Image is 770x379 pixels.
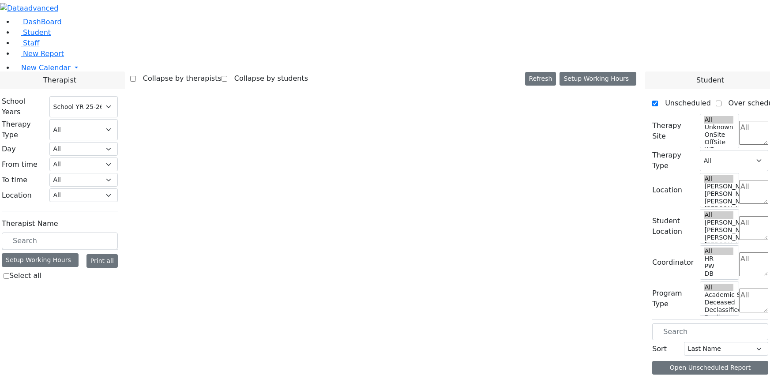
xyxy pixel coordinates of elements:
[23,39,39,47] span: Staff
[652,323,768,340] input: Search
[652,288,695,309] label: Program Type
[652,150,695,171] label: Therapy Type
[2,119,44,140] label: Therapy Type
[704,291,733,299] option: Academic Support
[652,120,695,142] label: Therapy Site
[704,263,733,270] option: PW
[2,96,44,117] label: School Years
[652,361,768,375] button: Open Unscheduled Report
[704,116,733,124] option: All
[525,72,556,86] button: Refresh
[560,72,636,86] button: Setup Working Hours
[14,59,770,77] a: New Calendar
[14,49,64,58] a: New Report
[2,253,79,267] div: Setup Working Hours
[704,211,733,219] option: All
[704,190,733,198] option: [PERSON_NAME] 4
[704,299,733,306] option: Deceased
[704,278,733,285] option: AH
[704,131,733,139] option: OnSite
[2,218,58,229] label: Therapist Name
[739,252,768,276] textarea: Search
[21,64,71,72] span: New Calendar
[704,205,733,213] option: [PERSON_NAME] 2
[704,139,733,146] option: OffSite
[696,75,724,86] span: Student
[704,226,733,234] option: [PERSON_NAME] 4
[652,344,667,354] label: Sort
[652,257,694,268] label: Coordinator
[23,28,51,37] span: Student
[739,289,768,312] textarea: Search
[704,306,733,314] option: Declassified
[704,255,733,263] option: HR
[658,96,711,110] label: Unscheduled
[739,216,768,240] textarea: Search
[704,198,733,205] option: [PERSON_NAME] 3
[652,185,682,195] label: Location
[86,254,118,268] button: Print all
[2,233,118,249] input: Search
[704,124,733,131] option: Unknown
[43,75,76,86] span: Therapist
[9,270,41,281] label: Select all
[136,71,222,86] label: Collapse by therapists
[704,183,733,190] option: [PERSON_NAME] 5
[704,284,733,291] option: All
[14,18,62,26] a: DashBoard
[739,121,768,145] textarea: Search
[23,49,64,58] span: New Report
[704,234,733,241] option: [PERSON_NAME] 3
[2,190,32,201] label: Location
[704,314,733,321] option: Declines
[739,180,768,204] textarea: Search
[2,175,27,185] label: To time
[704,146,733,154] option: WP
[704,241,733,249] option: [PERSON_NAME] 2
[704,175,733,183] option: All
[14,39,39,47] a: Staff
[14,28,51,37] a: Student
[652,216,695,237] label: Student Location
[23,18,62,26] span: DashBoard
[704,270,733,278] option: DB
[704,248,733,255] option: All
[704,219,733,226] option: [PERSON_NAME] 5
[2,144,16,154] label: Day
[227,71,308,86] label: Collapse by students
[2,159,38,170] label: From time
